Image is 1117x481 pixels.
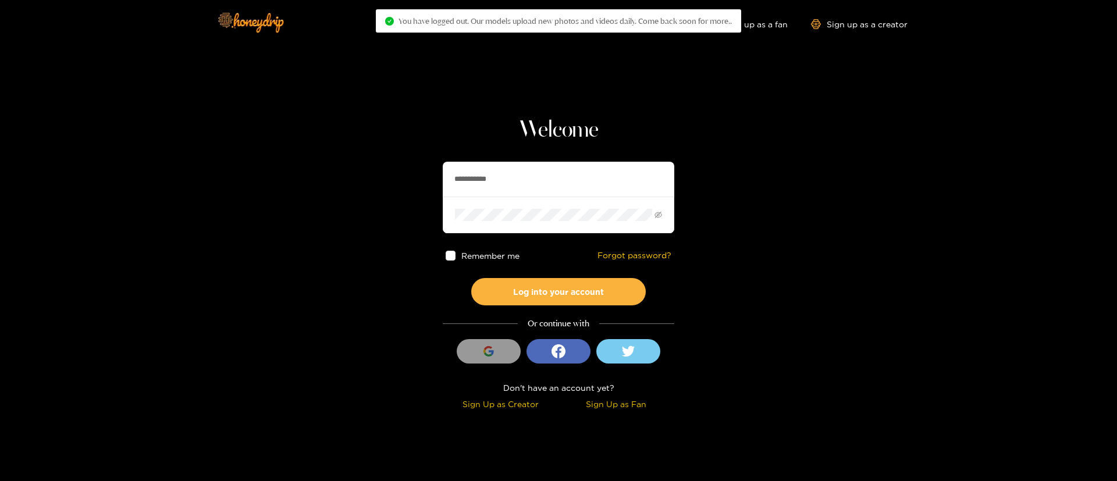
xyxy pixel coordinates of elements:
button: Log into your account [471,278,646,305]
div: Don't have an account yet? [443,381,674,394]
a: Forgot password? [597,251,671,261]
span: eye-invisible [654,211,662,219]
a: Sign up as a fan [708,19,788,29]
span: Remember me [461,251,520,260]
div: Sign Up as Fan [561,397,671,411]
span: You have logged out. Our models upload new photos and videos daily. Come back soon for more.. [399,16,732,26]
h1: Welcome [443,116,674,144]
a: Sign up as a creator [811,19,908,29]
span: check-circle [385,17,394,26]
div: Or continue with [443,317,674,330]
div: Sign Up as Creator [446,397,556,411]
